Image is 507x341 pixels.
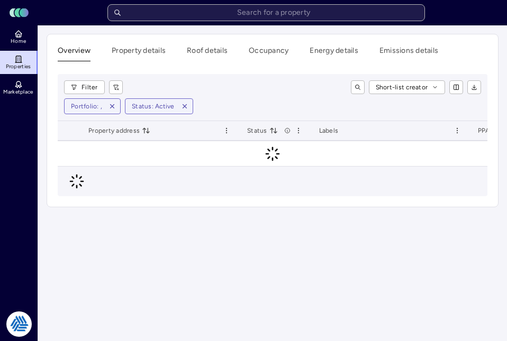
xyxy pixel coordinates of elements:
button: toggle search [351,80,365,94]
span: Short-list creator [376,82,428,93]
button: Portfolio: , [65,99,104,114]
button: Emissions details [379,45,438,61]
button: Overview [58,45,90,61]
span: Home [11,38,26,44]
button: toggle sorting [269,126,278,135]
button: Short-list creator [369,80,446,94]
span: Marketplace [3,89,33,95]
div: Portfolio: , [71,101,102,112]
button: show/hide columns [449,80,463,94]
span: Status [247,125,278,136]
span: Filter [82,82,98,93]
button: Occupancy [249,45,288,61]
span: Labels [319,125,339,136]
button: Filter [64,80,105,94]
button: Property details [112,45,166,61]
span: Properties [6,63,31,70]
button: Status: Active [125,99,177,114]
img: Tradition Energy [6,311,32,337]
button: Roof details [187,45,228,61]
span: Property address [88,125,150,136]
div: Status: Active [132,101,175,112]
button: toggle sorting [142,126,150,135]
input: Search for a property [107,4,425,21]
button: Energy details [310,45,358,61]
